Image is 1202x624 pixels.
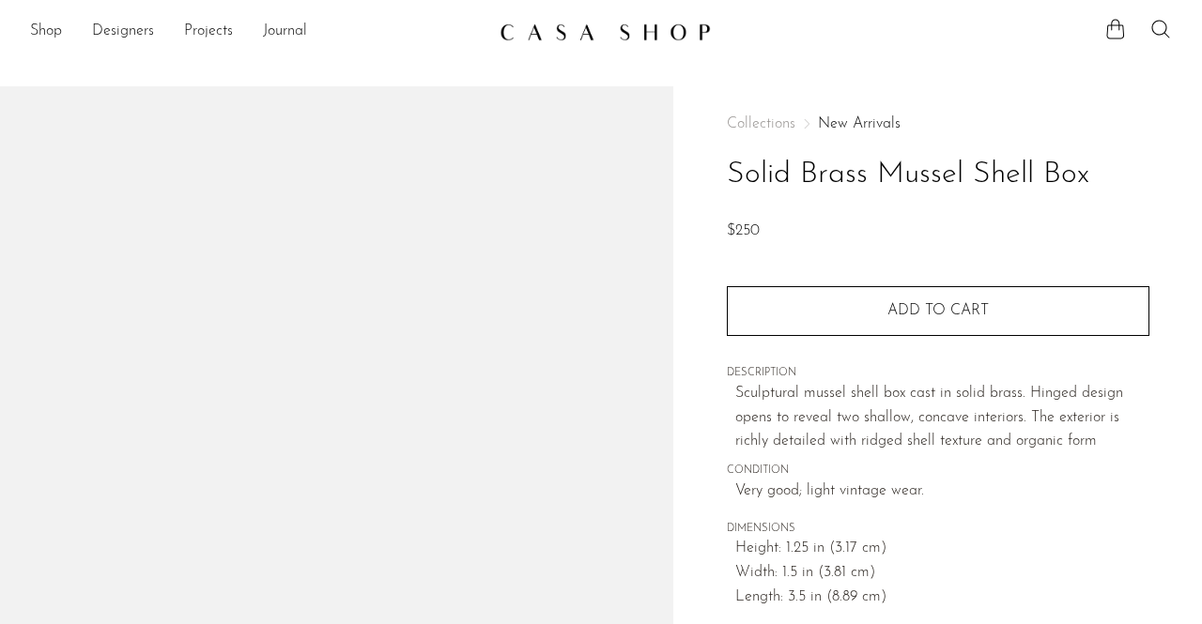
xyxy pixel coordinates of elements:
span: CONDITION [727,463,1149,479]
a: Shop [30,20,62,44]
span: Width: 1.5 in (3.81 cm) [735,561,1149,586]
span: Add to cart [887,303,989,318]
p: Sculptural mussel shell box cast in solid brass. Hinged design opens to reveal two shallow, conca... [735,382,1149,454]
span: Collections [727,116,795,131]
span: Length: 3.5 in (8.89 cm) [735,586,1149,610]
button: Add to cart [727,286,1149,335]
span: $250 [727,223,760,238]
span: DIMENSIONS [727,521,1149,538]
span: Very good; light vintage wear. [735,479,1149,504]
h1: Solid Brass Mussel Shell Box [727,151,1149,199]
span: DESCRIPTION [727,365,1149,382]
a: New Arrivals [818,116,901,131]
a: Journal [263,20,307,44]
a: Designers [92,20,154,44]
ul: NEW HEADER MENU [30,16,485,48]
nav: Breadcrumbs [727,116,1149,131]
nav: Desktop navigation [30,16,485,48]
span: Height: 1.25 in (3.17 cm) [735,537,1149,561]
a: Projects [184,20,233,44]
